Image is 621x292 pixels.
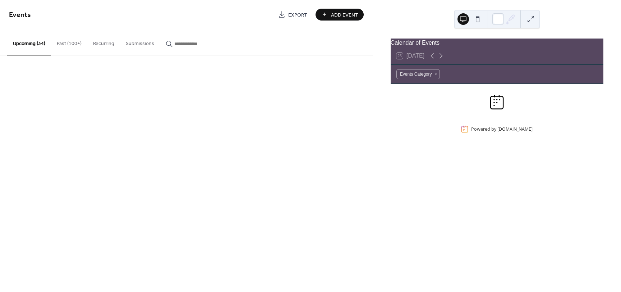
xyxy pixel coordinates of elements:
span: Events [9,8,31,22]
a: [DOMAIN_NAME] [497,126,533,132]
a: Export [273,9,313,21]
button: Recurring [87,29,120,55]
div: Calendar of Events [391,39,603,47]
button: Add Event [316,9,364,21]
div: Powered by [471,126,533,132]
span: Add Event [331,11,358,19]
button: Past (100+) [51,29,87,55]
span: Export [288,11,307,19]
button: Upcoming (34) [7,29,51,55]
button: Submissions [120,29,160,55]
